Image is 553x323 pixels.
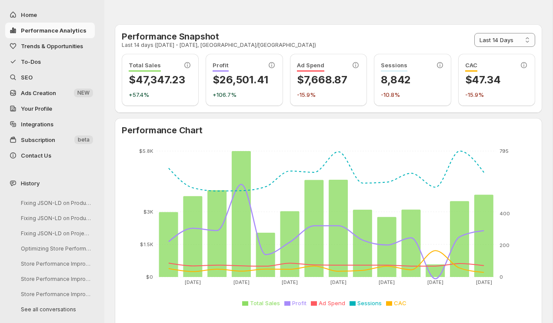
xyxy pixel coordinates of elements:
tspan: 795 [500,148,509,154]
tspan: $0 [146,274,153,280]
button: Store Performance Improvement Analysis Steps [14,272,97,286]
p: -15.9% [297,90,360,99]
tspan: $1.5K [140,241,153,247]
span: Ads Creation [21,89,56,96]
button: See all conversations [14,303,97,316]
span: History [21,179,40,188]
tspan: $5.8K [139,148,153,154]
tspan: [DATE] [185,279,201,285]
a: Your Profile [5,101,95,116]
tspan: 200 [500,242,510,248]
span: Trends & Opportunities [21,43,83,49]
span: Your Profile [21,105,52,112]
p: $47.34 [465,73,528,87]
button: Ads Creation [5,85,95,101]
button: Store Performance Improvement Analysis [14,287,97,301]
span: Profit [292,300,306,307]
span: To-Dos [21,58,41,65]
button: Home [5,7,95,23]
p: 8,842 [381,73,444,87]
button: Fixing JSON-LD on Project Pages [14,227,97,240]
span: Sessions [357,300,382,307]
button: Fixing JSON-LD on Product Pages [14,196,97,210]
span: beta [78,136,90,143]
h2: Performance Chart [122,125,535,135]
p: -10.8% [381,90,444,99]
span: Home [21,11,37,18]
tspan: [DATE] [282,279,298,285]
tspan: [DATE] [330,279,346,285]
button: To-Dos [5,54,95,69]
p: $26,501.41 [213,73,276,87]
p: +57.4% [129,90,192,99]
tspan: [DATE] [233,279,250,285]
span: Subscription [21,136,55,143]
span: Ad Spend [297,62,324,72]
span: Contact Us [21,152,51,159]
button: Contact Us [5,148,95,163]
h2: Performance Snapshot [122,31,316,42]
span: Total Sales [129,62,161,72]
span: Integrations [21,121,53,128]
span: NEW [77,89,90,96]
a: Integrations [5,116,95,132]
tspan: [DATE] [476,279,492,285]
tspan: $3K [143,209,153,215]
span: CAC [465,62,477,72]
button: Optimizing Store Performance Analysis Steps [14,242,97,255]
tspan: 400 [500,211,510,217]
button: Fixing JSON-LD on Product Pages [14,211,97,225]
span: Performance Analytics [21,27,87,34]
tspan: [DATE] [379,279,395,285]
tspan: 0 [500,274,503,280]
tspan: [DATE] [427,279,443,285]
span: Sessions [381,62,407,72]
button: Subscription [5,132,95,148]
span: Total Sales [250,300,280,307]
p: +106.7% [213,90,276,99]
p: $7,668.87 [297,73,360,87]
span: CAC [394,300,406,307]
p: -15.9% [465,90,528,99]
span: SEO [21,74,33,81]
button: Trends & Opportunities [5,38,95,54]
button: Store Performance Improvement Analysis Steps [14,257,97,270]
span: Ad Spend [319,300,345,307]
a: SEO [5,69,95,85]
p: Last 14 days ([DATE] - [DATE], [GEOGRAPHIC_DATA]/[GEOGRAPHIC_DATA]) [122,42,316,49]
p: $47,347.23 [129,73,192,87]
span: Profit [213,62,229,72]
button: Performance Analytics [5,23,95,38]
